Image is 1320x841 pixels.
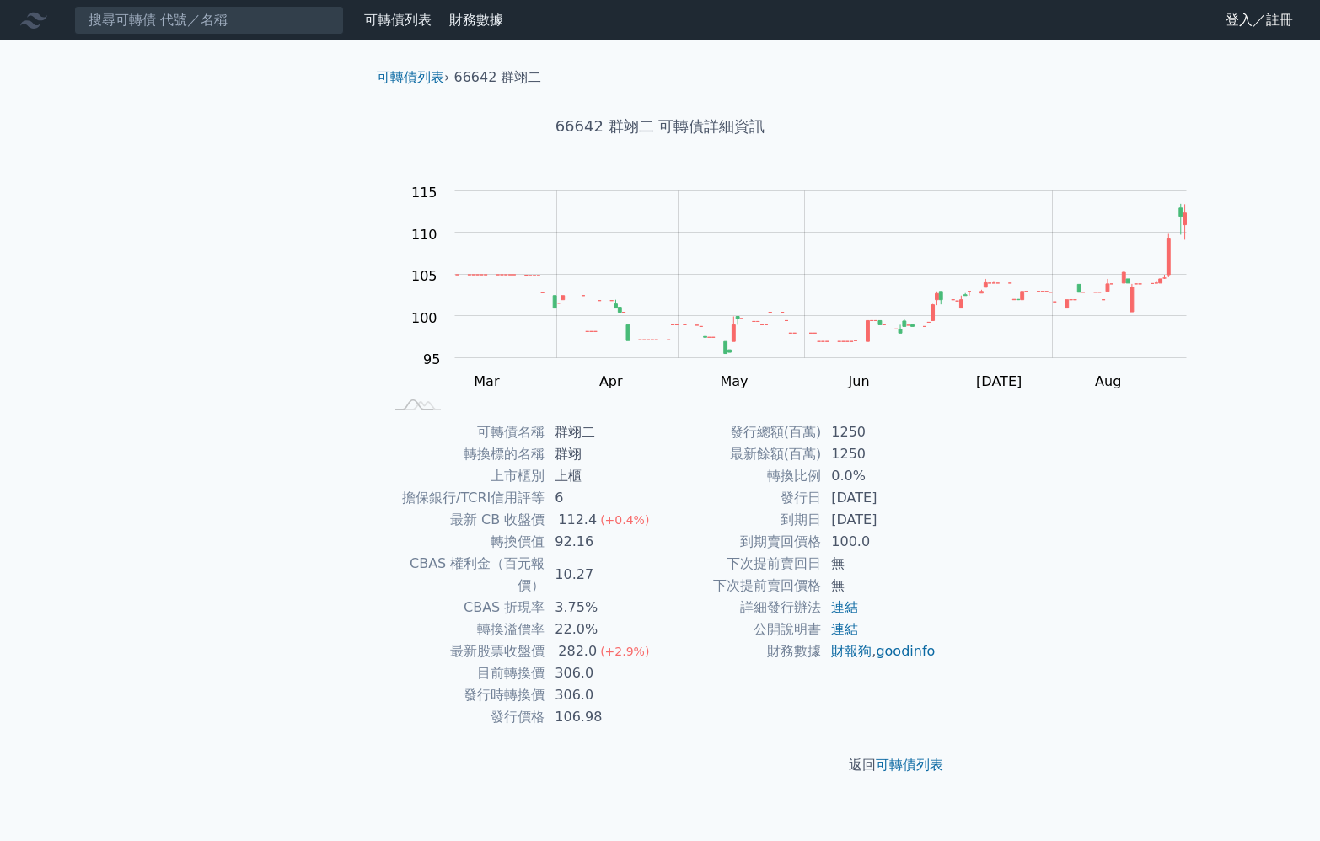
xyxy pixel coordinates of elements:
[555,640,600,662] div: 282.0
[660,597,821,619] td: 詳細發行辦法
[384,421,545,443] td: 可轉債名稱
[403,185,1212,389] g: Chart
[545,531,660,553] td: 92.16
[660,553,821,575] td: 下次提前賣回日
[545,553,660,597] td: 10.27
[600,513,649,527] span: (+0.4%)
[831,621,858,637] a: 連結
[449,12,503,28] a: 財務數據
[384,553,545,597] td: CBAS 權利金（百元報價）
[363,115,957,138] h1: 66642 群翊二 可轉債詳細資訊
[384,465,545,487] td: 上市櫃別
[1212,7,1307,34] a: 登入／註冊
[831,643,872,659] a: 財報狗
[660,443,821,465] td: 最新餘額(百萬)
[363,755,957,775] p: 返回
[600,645,649,658] span: (+2.9%)
[555,509,600,531] div: 112.4
[821,575,936,597] td: 無
[599,373,623,389] tspan: Apr
[660,465,821,487] td: 轉換比例
[660,531,821,553] td: 到期賣回價格
[384,597,545,619] td: CBAS 折現率
[423,351,440,367] tspan: 95
[545,662,660,684] td: 306.0
[384,684,545,706] td: 發行時轉換價
[821,640,936,662] td: ,
[411,227,437,243] tspan: 110
[384,662,545,684] td: 目前轉換價
[454,67,542,88] li: 66642 群翊二
[821,421,936,443] td: 1250
[660,575,821,597] td: 下次提前賣回價格
[821,553,936,575] td: 無
[720,373,748,389] tspan: May
[545,421,660,443] td: 群翊二
[384,509,545,531] td: 最新 CB 收盤價
[474,373,500,389] tspan: Mar
[831,599,858,615] a: 連結
[660,509,821,531] td: 到期日
[660,640,821,662] td: 財務數據
[411,185,437,201] tspan: 115
[384,619,545,640] td: 轉換溢價率
[74,6,344,35] input: 搜尋可轉債 代號／名稱
[545,706,660,728] td: 106.98
[377,69,444,85] a: 可轉債列表
[821,531,936,553] td: 100.0
[848,373,870,389] tspan: Jun
[545,465,660,487] td: 上櫃
[821,487,936,509] td: [DATE]
[411,268,437,284] tspan: 105
[545,443,660,465] td: 群翊
[384,531,545,553] td: 轉換價值
[384,487,545,509] td: 擔保銀行/TCRI信用評等
[377,67,449,88] li: ›
[821,465,936,487] td: 0.0%
[821,509,936,531] td: [DATE]
[976,373,1022,389] tspan: [DATE]
[545,487,660,509] td: 6
[660,487,821,509] td: 發行日
[821,443,936,465] td: 1250
[876,643,935,659] a: goodinfo
[545,619,660,640] td: 22.0%
[384,706,545,728] td: 發行價格
[876,757,943,773] a: 可轉債列表
[545,684,660,706] td: 306.0
[411,310,437,326] tspan: 100
[384,443,545,465] td: 轉換標的名稱
[1095,373,1121,389] tspan: Aug
[364,12,432,28] a: 可轉債列表
[660,619,821,640] td: 公開說明書
[384,640,545,662] td: 最新股票收盤價
[660,421,821,443] td: 發行總額(百萬)
[545,597,660,619] td: 3.75%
